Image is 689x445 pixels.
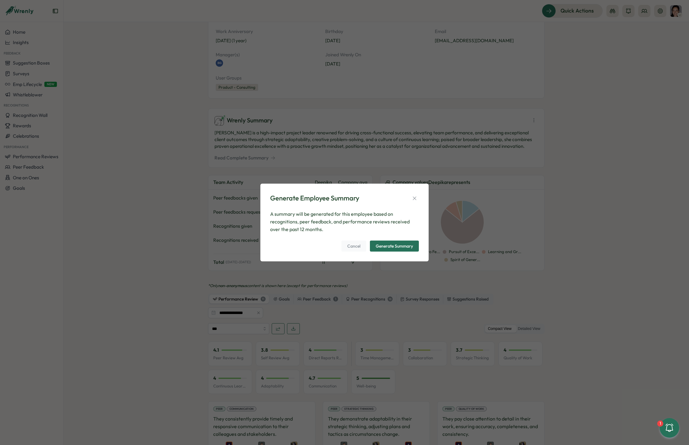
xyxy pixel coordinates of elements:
[341,241,366,252] button: Cancel
[657,421,663,427] div: 1
[660,418,679,438] button: 1
[347,241,360,251] span: Cancel
[376,244,413,248] div: Generate Summary
[370,241,419,252] button: Generate Summary
[270,193,359,203] div: Generate Employee Summary
[270,210,419,233] p: A summary will be generated for this employee based on recognitions, peer feedback, and performan...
